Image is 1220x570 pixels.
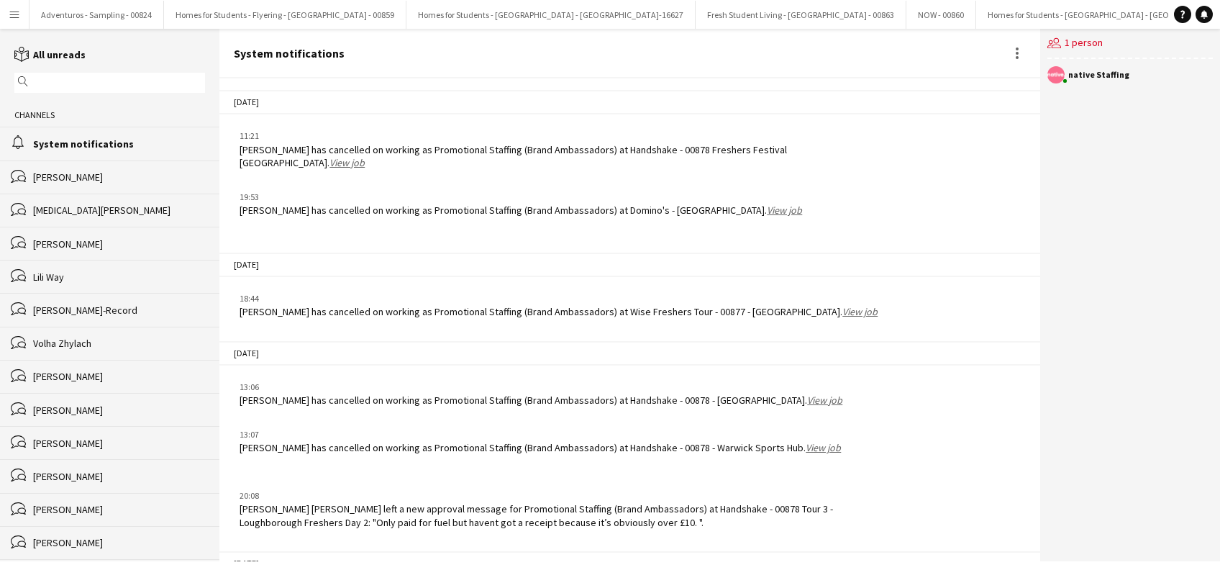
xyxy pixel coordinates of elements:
[33,171,205,184] div: [PERSON_NAME]
[1047,29,1213,59] div: 1 person
[219,253,1039,277] div: [DATE]
[33,470,205,483] div: [PERSON_NAME]
[164,1,406,29] button: Homes for Students - Flyering - [GEOGRAPHIC_DATA] - 00859
[33,304,205,317] div: [PERSON_NAME]-Record
[240,381,842,394] div: 13:06
[807,394,842,407] a: View job
[240,441,841,454] div: [PERSON_NAME] has cancelled on working as Promotional Staffing (Brand Ambassadors) at Handshake -...
[240,489,890,502] div: 20:08
[33,204,205,217] div: [MEDICAL_DATA][PERSON_NAME]
[240,292,878,305] div: 18:44
[219,341,1039,366] div: [DATE]
[240,130,890,142] div: 11:21
[29,1,164,29] button: Adventuros - Sampling - 00824
[33,536,205,549] div: [PERSON_NAME]
[329,156,365,169] a: View job
[240,143,890,169] div: [PERSON_NAME] has cancelled on working as Promotional Staffing (Brand Ambassadors) at Handshake -...
[234,47,345,60] div: System notifications
[33,503,205,516] div: [PERSON_NAME]
[240,394,842,407] div: [PERSON_NAME] has cancelled on working as Promotional Staffing (Brand Ambassadors) at Handshake -...
[14,48,86,61] a: All unreads
[240,204,802,217] div: [PERSON_NAME] has cancelled on working as Promotional Staffing (Brand Ambassadors) at Domino's - ...
[33,137,205,150] div: System notifications
[806,441,841,454] a: View job
[240,191,802,204] div: 19:53
[240,428,841,441] div: 13:07
[33,437,205,450] div: [PERSON_NAME]
[906,1,976,29] button: NOW - 00860
[1068,71,1129,79] div: native Staffing
[240,305,878,318] div: [PERSON_NAME] has cancelled on working as Promotional Staffing (Brand Ambassadors) at Wise Freshe...
[33,237,205,250] div: [PERSON_NAME]
[406,1,696,29] button: Homes for Students - [GEOGRAPHIC_DATA] - [GEOGRAPHIC_DATA]-16627
[33,337,205,350] div: Volha Zhylach
[33,404,205,417] div: [PERSON_NAME]
[696,1,906,29] button: Fresh Student Living - [GEOGRAPHIC_DATA] - 00863
[33,370,205,383] div: [PERSON_NAME]
[219,90,1039,114] div: [DATE]
[842,305,878,318] a: View job
[33,271,205,284] div: Lili Way
[240,502,890,528] div: [PERSON_NAME] [PERSON_NAME] left a new approval message for Promotional Staffing (Brand Ambassado...
[767,204,802,217] a: View job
